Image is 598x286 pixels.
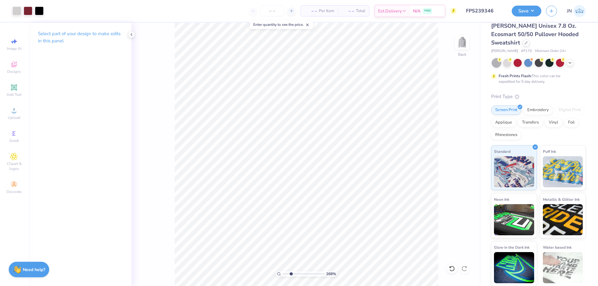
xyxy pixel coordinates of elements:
[491,93,586,100] div: Print Type
[543,204,583,235] img: Metallic & Glitter Ink
[494,148,510,155] span: Standard
[491,130,521,140] div: Rhinestones
[23,267,45,273] strong: Need help?
[567,5,586,17] a: JN
[512,6,541,16] button: Save
[38,30,121,45] p: Select part of your design to make edits in this panel
[494,204,534,235] img: Neon Ink
[494,196,509,203] span: Neon Ink
[319,8,334,14] span: Per Item
[413,8,420,14] span: N/A
[518,118,543,127] div: Transfers
[7,46,21,51] span: Image AI
[260,5,284,16] input: – –
[7,189,21,194] span: Decorate
[3,161,25,171] span: Clipart & logos
[523,105,553,115] div: Embroidery
[9,138,19,143] span: Greek
[342,8,354,14] span: – –
[543,244,572,251] span: Water based Ink
[545,118,562,127] div: Vinyl
[494,156,534,187] img: Standard
[491,105,521,115] div: Screen Print
[543,252,583,283] img: Water based Ink
[543,148,556,155] span: Puff Ink
[326,271,336,277] span: 268 %
[7,92,21,97] span: Add Text
[305,8,317,14] span: – –
[7,69,21,74] span: Designs
[491,118,516,127] div: Applique
[458,52,466,57] div: Back
[564,118,579,127] div: Foil
[521,49,532,54] span: # P170
[494,244,529,251] span: Glow in the Dark Ink
[499,73,575,84] div: This color can be expedited for 5 day delivery.
[456,36,468,49] img: Back
[8,115,20,120] span: Upload
[543,196,580,203] span: Metallic & Glitter Ink
[543,156,583,187] img: Puff Ink
[461,5,507,17] input: Untitled Design
[378,8,402,14] span: Est. Delivery
[499,73,532,78] strong: Fresh Prints Flash:
[250,20,313,29] div: Enter quantity to see the price.
[491,22,579,46] span: [PERSON_NAME] Unisex 7.8 Oz. Ecosmart 50/50 Pullover Hooded Sweatshirt
[491,49,518,54] span: [PERSON_NAME]
[567,7,572,15] span: JN
[573,5,586,17] img: Jacky Noya
[535,49,566,54] span: Minimum Order: 24 +
[424,9,431,13] span: FREE
[555,105,585,115] div: Digital Print
[356,8,365,14] span: Total
[494,252,534,283] img: Glow in the Dark Ink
